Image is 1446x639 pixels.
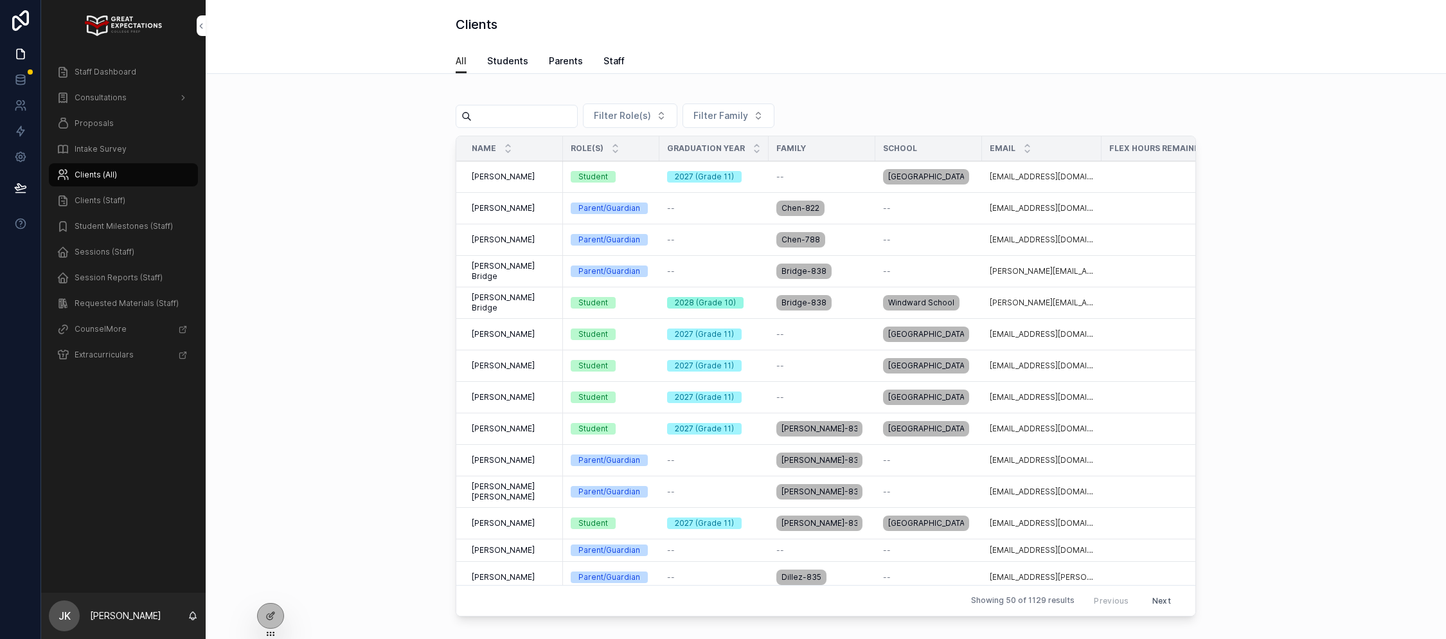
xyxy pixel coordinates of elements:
span: 0.00 [1109,455,1225,465]
span: [PERSON_NAME]-836 [781,487,857,497]
span: -- [667,235,675,245]
span: [PERSON_NAME] [472,545,535,555]
button: Next [1143,591,1180,611]
a: Parent/Guardian [571,234,652,246]
a: Student [571,328,652,340]
a: 0.00 [1109,424,1225,434]
a: [EMAIL_ADDRESS][DOMAIN_NAME] [990,361,1094,371]
a: Session Reports (Staff) [49,266,198,289]
div: Student [578,423,608,435]
h1: Clients [456,15,497,33]
a: -- [883,235,974,245]
span: Filter Family [693,109,748,122]
span: -- [883,545,891,555]
a: 0.00 [1109,203,1225,213]
span: 0.00 [1109,172,1225,182]
div: Student [578,517,608,529]
a: [GEOGRAPHIC_DATA] [883,166,974,187]
span: -- [776,329,784,339]
div: Parent/Guardian [578,486,640,498]
a: -- [776,172,868,182]
a: [GEOGRAPHIC_DATA] [883,355,974,376]
a: -- [667,487,761,497]
span: [GEOGRAPHIC_DATA] [888,518,964,528]
a: CounselMore [49,318,198,341]
span: Flex Hours Remaining [1109,143,1209,154]
a: [EMAIL_ADDRESS][DOMAIN_NAME] [990,235,1094,245]
a: [PERSON_NAME][EMAIL_ADDRESS][DOMAIN_NAME] [990,298,1094,308]
span: 0.00 [1109,518,1225,528]
a: [PERSON_NAME][EMAIL_ADDRESS][DOMAIN_NAME] [990,266,1094,276]
button: Select Button [683,104,774,128]
span: Role(s) [571,143,603,154]
a: [EMAIL_ADDRESS][DOMAIN_NAME] [990,172,1094,182]
span: Bridge-838 [781,298,826,308]
a: 2027 (Grade 11) [667,171,761,183]
span: Requested Materials (Staff) [75,298,179,309]
a: [EMAIL_ADDRESS][DOMAIN_NAME] [990,392,1094,402]
a: [PERSON_NAME] [472,329,555,339]
span: Intake Survey [75,144,127,154]
span: Chen-822 [781,203,819,213]
a: -- [667,545,761,555]
a: [EMAIL_ADDRESS][DOMAIN_NAME] [990,329,1094,339]
a: 0.00 [1109,392,1225,402]
a: [PERSON_NAME] [472,172,555,182]
div: 2027 (Grade 11) [675,423,734,435]
a: Sessions (Staff) [49,240,198,264]
a: -- [883,455,974,465]
a: Requested Materials (Staff) [49,292,198,315]
a: -- [667,455,761,465]
span: [GEOGRAPHIC_DATA] [888,424,964,434]
span: [PERSON_NAME] [472,361,535,371]
a: 2028 (Grade 10) [667,297,761,309]
p: [PERSON_NAME] [90,609,161,622]
a: [PERSON_NAME]-836 [776,513,868,534]
a: 0.00 [1109,545,1225,555]
span: Students [487,55,528,67]
span: All [456,55,467,67]
a: Student [571,423,652,435]
button: Select Button [583,104,677,128]
span: 0.00 [1109,235,1225,245]
div: Parent/Guardian [578,571,640,583]
div: 2027 (Grade 11) [675,517,734,529]
a: 0.00 [1109,487,1225,497]
a: 2027 (Grade 11) [667,360,761,372]
a: Consultations [49,86,198,109]
a: -- [776,545,868,555]
span: -- [883,235,891,245]
a: Parent/Guardian [571,265,652,277]
a: -- [667,266,761,276]
a: [PERSON_NAME]-837 [776,450,868,471]
span: -- [667,455,675,465]
span: [PERSON_NAME] [472,572,535,582]
a: [PERSON_NAME] [472,572,555,582]
span: -- [776,545,784,555]
div: Student [578,297,608,309]
span: [PERSON_NAME]-837 [781,455,857,465]
a: [PERSON_NAME] [PERSON_NAME] [472,482,555,502]
a: [EMAIL_ADDRESS][PERSON_NAME][DOMAIN_NAME] [990,572,1094,582]
a: [PERSON_NAME] [472,392,555,402]
a: [PERSON_NAME] [472,518,555,528]
span: 0.00 [1109,266,1225,276]
a: Bridge-838 [776,292,868,313]
span: CounselMore [75,324,127,334]
span: [GEOGRAPHIC_DATA] [888,392,964,402]
span: -- [776,392,784,402]
a: [EMAIL_ADDRESS][DOMAIN_NAME] [990,487,1094,497]
span: -- [883,487,891,497]
span: -- [883,266,891,276]
span: Session Reports (Staff) [75,273,163,283]
span: -- [776,172,784,182]
a: -- [883,545,974,555]
span: 0.00 [1109,572,1225,582]
a: 0.00 [1109,298,1225,308]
